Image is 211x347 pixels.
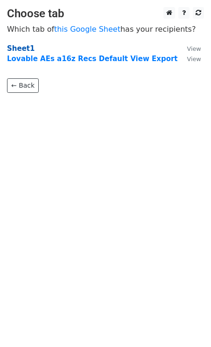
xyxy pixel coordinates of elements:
[178,44,201,53] a: View
[7,55,178,63] a: Lovable AEs a16z Recs Default View Export
[7,44,35,53] a: Sheet1
[187,45,201,52] small: View
[7,78,39,93] a: ← Back
[187,56,201,62] small: View
[178,55,201,63] a: View
[164,302,211,347] div: Chatt-widget
[164,302,211,347] iframe: Chat Widget
[7,24,204,34] p: Which tab of has your recipients?
[7,7,204,21] h3: Choose tab
[54,25,120,34] a: this Google Sheet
